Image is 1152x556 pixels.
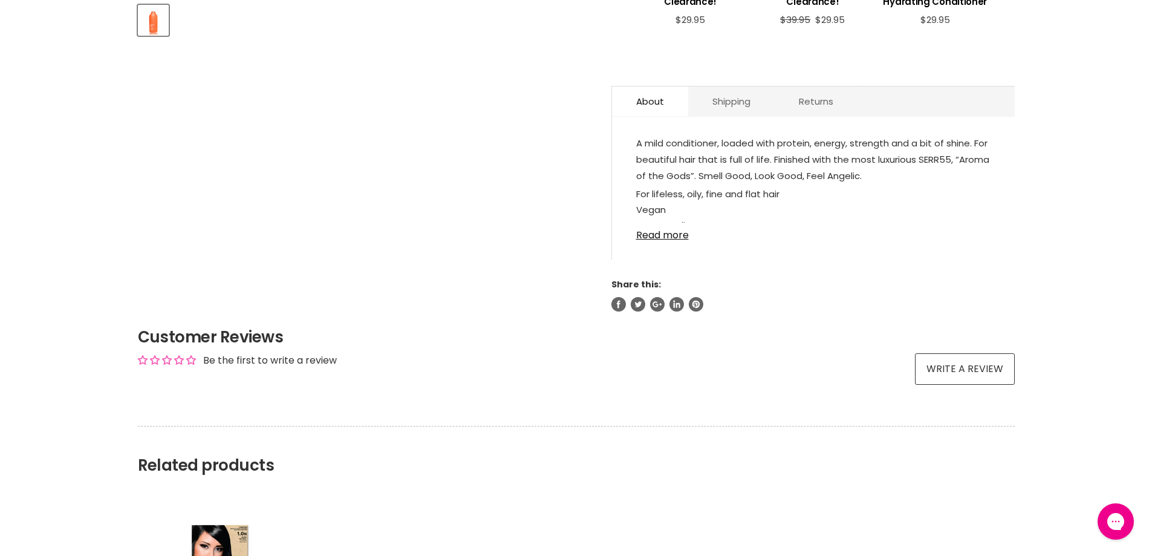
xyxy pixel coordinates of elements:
[139,6,168,34] img: Aromaganic Pump’d Hair Conditioner - Clearance!
[780,13,810,26] span: $39.95
[138,326,1015,348] h2: Customer Reviews
[1092,499,1140,544] iframe: Gorgias live chat messenger
[636,217,991,318] p: Key Ingredients
[611,278,661,290] span: Share this:
[138,353,196,367] div: Average rating is 0.00 stars
[688,87,775,116] a: Shipping
[136,1,591,36] div: Product thumbnails
[920,13,950,26] span: $29.95
[636,135,991,186] p: A mild conditioner, loaded with protein, energy, strength and a bit of shine. For beautiful hair ...
[815,13,845,26] span: $29.95
[203,354,337,367] div: Be the first to write a review
[138,426,1015,475] h2: Related products
[138,5,169,36] button: Aromaganic Pump’d Hair Conditioner - Clearance!
[915,353,1015,385] a: Write a review
[611,279,1015,312] aside: Share this:
[636,223,991,241] a: Read more
[775,87,857,116] a: Returns
[636,202,991,218] li: Vegan
[636,186,991,202] li: For lifeless, oily, fine and flat hair
[675,13,705,26] span: $29.95
[612,87,688,116] a: About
